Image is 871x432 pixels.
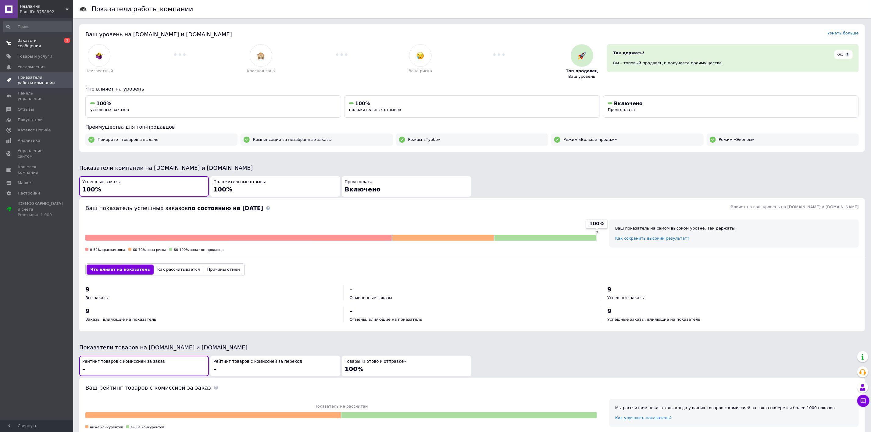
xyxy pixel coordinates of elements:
[85,205,263,211] span: Ваш показатель успешных заказов
[345,359,406,365] span: Товары «Готово к отправке»
[18,107,34,112] span: Отзывы
[350,317,422,322] span: Отмены, влияющие на показатель
[350,295,392,300] span: Отмененные заказы
[18,180,33,186] span: Маркет
[345,186,381,193] span: Включено
[91,5,193,13] h1: Показатели работы компании
[79,176,209,197] button: Успешные заказы100%
[85,68,113,74] span: Неизвестный
[342,356,471,376] button: Товары «Готово к отправке»100%
[213,359,302,365] span: Рейтинг товаров с комиссией за переход
[85,124,175,130] span: Преимущества для топ-продавцов
[133,248,166,252] span: 60-79% зона риска
[18,201,63,218] span: [DEMOGRAPHIC_DATA] и счета
[834,50,853,59] div: 0/3
[18,38,56,49] span: Заказы и сообщения
[18,127,51,133] span: Каталог ProSale
[64,38,70,43] span: 1
[603,95,859,118] button: ВключеноПром-оплата
[204,265,244,274] button: Причины отмен
[82,359,165,365] span: Рейтинг товаров с комиссией за заказ
[344,95,600,118] button: 100%положительных отзывов
[79,356,209,376] button: Рейтинг товаров с комиссией за заказ–
[615,416,672,420] a: Как улучшить показатель?
[355,101,370,106] span: 100%
[82,179,120,185] span: Успешные заказы
[85,384,211,391] span: Ваш рейтинг товаров с комиссией за заказ
[18,91,56,102] span: Панель управления
[607,317,701,322] span: Успешные заказы, влияющие на показатель
[563,137,617,142] span: Режим «Больше продаж»
[18,164,56,175] span: Кошелек компании
[18,64,45,70] span: Уведомления
[85,31,232,37] span: Ваш уровень на [DOMAIN_NAME] и [DOMAIN_NAME]
[589,220,604,227] span: 100%
[188,205,263,211] b: по состоянию на [DATE]
[18,191,40,196] span: Настройки
[79,165,253,171] span: Показатели компании на [DOMAIN_NAME] и [DOMAIN_NAME]
[615,405,853,411] div: Мы рассчитаем показатель, когда у ваших товаров с комиссией за заказ наберется более 1000 показов
[607,307,612,315] span: 9
[210,356,340,376] button: Рейтинг товаров с комиссией за переход–
[349,107,401,112] span: положительных отзывов
[213,365,216,373] span: –
[3,21,72,32] input: Поиск
[18,138,40,143] span: Аналитика
[18,212,63,218] div: Prom микс 1 000
[613,51,644,55] span: Так держать!
[20,9,73,15] div: Ваш ID: 3758892
[213,179,266,185] span: Положительные отзывы
[87,265,154,274] button: Что влияет на показатель
[20,4,66,9] span: Незламні!
[85,295,109,300] span: Все заказы
[345,179,373,185] span: Пром-оплата
[827,31,859,35] a: Узнать больше
[615,226,853,231] div: Ваш показатель на самом высоком уровне. Так держать!
[408,137,441,142] span: Режим «Турбо»
[350,307,353,315] span: –
[85,86,144,92] span: Что влияет на уровень
[85,404,597,409] span: Показатель не рассчитан
[253,137,332,142] span: Компенсации за незабранные заказы
[845,52,850,57] span: ?
[96,101,111,106] span: 100%
[213,186,232,193] span: 100%
[85,95,341,118] button: 100%успешных заказов
[257,52,265,59] img: :see_no_evil:
[731,205,859,209] span: Влияет на ваш уровень на [DOMAIN_NAME] и [DOMAIN_NAME]
[90,107,129,112] span: успешных заказов
[345,365,364,373] span: 100%
[342,176,471,197] button: Пром-оплатаВключено
[615,236,689,241] a: Как сохранить высокий результат?
[210,176,340,197] button: Положительные отзывы100%
[174,248,223,252] span: 80-100% зона топ-продавца
[409,68,432,74] span: Зона риска
[154,265,204,274] button: Как рассчитывается
[18,148,56,159] span: Управление сайтом
[18,117,43,123] span: Покупатели
[85,317,156,322] span: Заказы, влияющие на показатель
[85,307,90,315] span: 9
[18,54,52,59] span: Товары и услуги
[85,286,90,293] span: 9
[95,52,103,59] img: :woman-shrugging:
[90,425,123,429] span: ниже конкурентов
[607,295,644,300] span: Успешные заказы
[566,68,598,74] span: Топ-продавец
[247,68,275,74] span: Красная зона
[90,248,125,252] span: 0-59% красная зона
[578,52,586,59] img: :rocket:
[79,344,248,351] span: Показатели товаров на [DOMAIN_NAME] и [DOMAIN_NAME]
[614,101,643,106] span: Включено
[568,74,595,79] span: Ваш уровень
[719,137,755,142] span: Режим «Эконом»
[857,395,869,407] button: Чат с покупателем
[350,286,353,293] span: –
[416,52,424,59] img: :disappointed_relieved:
[98,137,159,142] span: Приоритет товаров в выдаче
[607,286,612,293] span: 9
[613,60,853,66] div: Вы – топовый продавец и получаете преимущества.
[131,425,164,429] span: выше конкурентов
[608,107,635,112] span: Пром-оплата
